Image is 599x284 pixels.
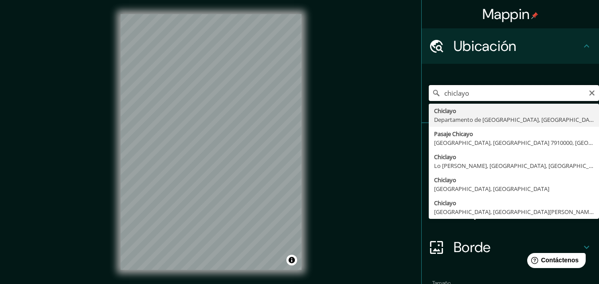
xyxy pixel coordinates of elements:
[454,37,517,55] font: Ubicación
[422,123,599,159] div: Patas
[531,12,538,19] img: pin-icon.png
[434,116,598,124] font: Departamento de [GEOGRAPHIC_DATA], [GEOGRAPHIC_DATA]
[422,194,599,230] div: Disposición
[520,249,589,274] iframe: Lanzador de widgets de ayuda
[121,14,301,270] canvas: Mapa
[434,130,473,138] font: Pasaje Chicayo
[434,185,549,193] font: [GEOGRAPHIC_DATA], [GEOGRAPHIC_DATA]
[422,28,599,64] div: Ubicación
[434,107,456,115] font: Chiclayo
[434,153,456,161] font: Chiclayo
[434,176,456,184] font: Chiclayo
[422,159,599,194] div: Estilo
[434,199,456,207] font: Chiclayo
[422,230,599,265] div: Borde
[429,85,599,101] input: Elige tu ciudad o zona
[588,88,595,97] button: Claro
[454,238,491,257] font: Borde
[482,5,530,23] font: Mappin
[286,255,297,265] button: Activar o desactivar atribución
